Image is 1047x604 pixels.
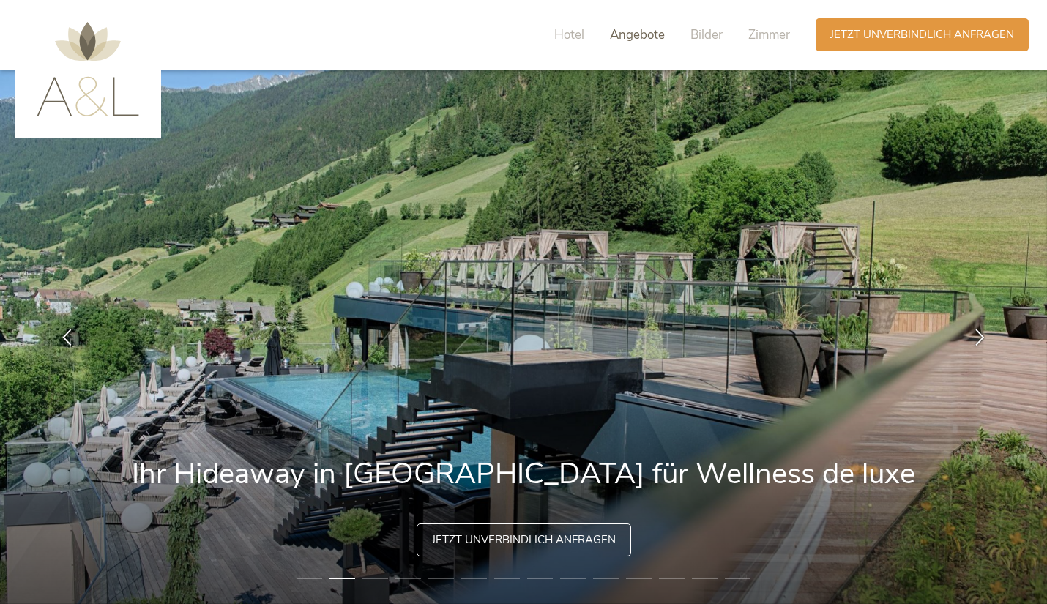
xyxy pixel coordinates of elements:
[610,26,665,43] span: Angebote
[554,26,584,43] span: Hotel
[432,532,616,548] span: Jetzt unverbindlich anfragen
[748,26,790,43] span: Zimmer
[37,22,139,116] img: AMONTI & LUNARIS Wellnessresort
[830,27,1014,42] span: Jetzt unverbindlich anfragen
[690,26,723,43] span: Bilder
